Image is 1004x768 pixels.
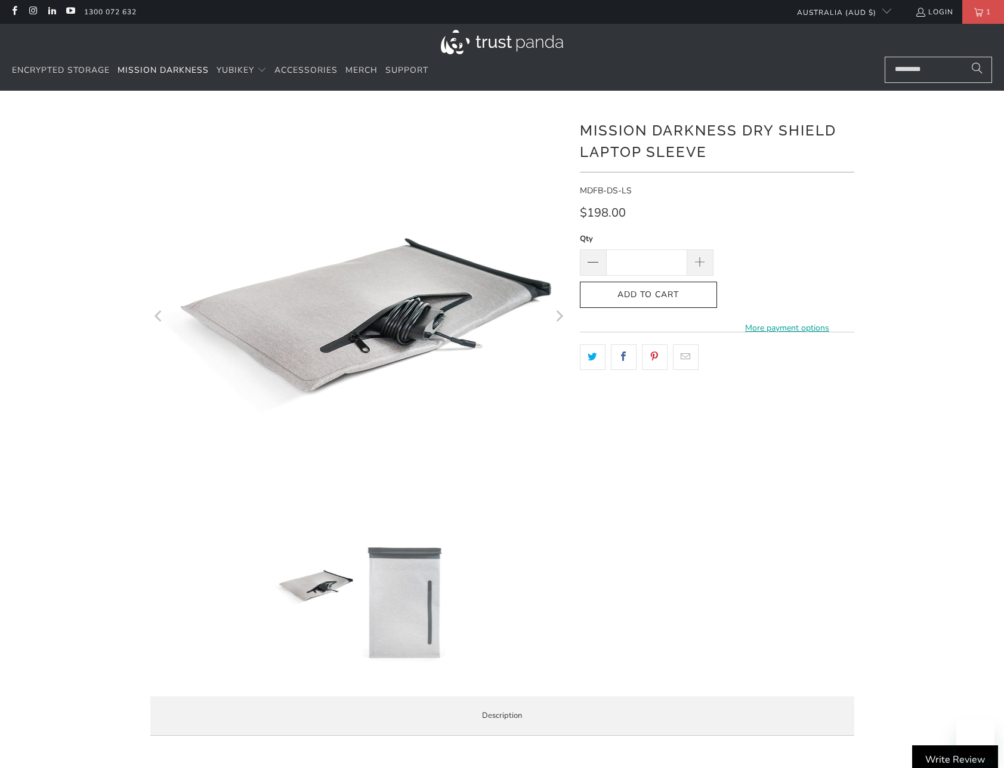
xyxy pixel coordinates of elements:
[721,322,854,335] a: More payment options
[642,344,668,369] a: Share this on Pinterest
[580,205,626,221] span: $198.00
[385,64,428,76] span: Support
[956,720,994,758] iframe: Button to launch messaging window
[9,7,19,17] a: Trust Panda Australia on Facebook
[962,57,992,83] button: Search
[580,282,717,309] button: Add to Cart
[915,5,953,18] a: Login
[549,109,569,527] button: Next
[580,118,854,163] h1: Mission Darkness Dry Shield Laptop Sleeve
[84,5,137,18] a: 1300 072 632
[385,57,428,85] a: Support
[274,64,338,76] span: Accessories
[580,185,632,196] span: MDFB-DS-LS
[274,57,338,85] a: Accessories
[118,57,209,85] a: Mission Darkness
[47,7,57,17] a: Trust Panda Australia on LinkedIn
[345,57,378,85] a: Merch
[12,64,110,76] span: Encrypted Storage
[273,544,356,628] img: Mission Darkness Dry Shield Laptop Sleeve
[12,57,428,85] nav: Translation missing: en.navigation.header.main_nav
[885,57,992,83] input: Search...
[27,7,38,17] a: Trust Panda Australia on Instagram
[12,57,110,85] a: Encrypted Storage
[217,57,267,85] summary: YubiKey
[592,290,705,300] span: Add to Cart
[118,64,209,76] span: Mission Darkness
[673,344,699,369] a: Email this to a friend
[580,344,606,369] a: Share this on Twitter
[217,64,254,76] span: YubiKey
[441,30,563,54] img: Trust Panda Australia
[580,232,713,245] label: Qty
[150,696,854,736] label: Description
[345,64,378,76] span: Merch
[611,344,637,369] a: Share this on Facebook
[150,109,169,527] button: Previous
[150,109,568,527] a: Mission Darkness Dry Shield Laptop Sleeve
[362,544,446,663] img: Mission Darkness Dry Shield Laptop Sleeve - Trust Panda
[65,7,75,17] a: Trust Panda Australia on YouTube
